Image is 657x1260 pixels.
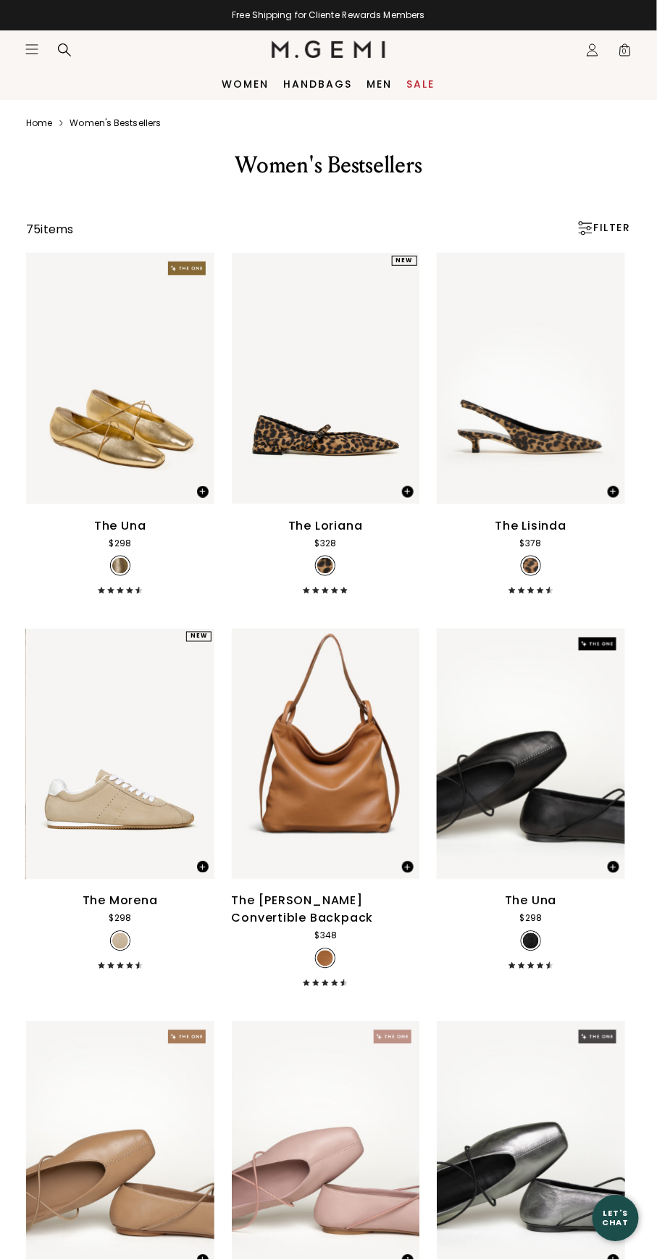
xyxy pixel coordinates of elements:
div: $348 [314,929,337,943]
img: v_7263728894011_SWATCH_50x.jpg [523,933,539,949]
a: Women's bestsellers [70,117,161,129]
img: The Lisinda [437,253,625,504]
a: The Lisinda$378 [437,253,625,594]
a: The Una$298 [26,253,214,594]
div: $298 [109,911,131,926]
div: The [PERSON_NAME] Convertible Backpack [232,893,420,927]
div: Women's Bestsellers [57,151,600,180]
div: Let's Chat [593,1209,639,1227]
a: Women [222,78,269,90]
div: NEW [186,632,212,642]
img: v_7306993795131_SWATCH_50x.jpg [112,558,128,574]
div: $298 [519,911,542,926]
div: $378 [520,536,542,551]
img: The One tag [579,638,616,651]
img: M.Gemi [272,41,385,58]
div: $298 [109,536,131,551]
img: Open filters [578,221,593,235]
img: The One tag [374,1030,411,1044]
a: Handbags [284,78,353,90]
a: Sale [407,78,435,90]
img: The Una [26,253,214,504]
span: 0 [618,46,632,60]
div: FILTER [577,221,631,235]
div: 75 items [26,221,74,238]
img: v_7385131319355_SWATCH_50x.jpg [317,558,333,574]
div: The Lisinda [495,517,566,535]
img: v_7253590147131_SWATCH_50x.jpg [523,558,539,574]
div: The Una [505,893,557,910]
img: The Loriana [232,253,420,504]
a: The Una$298 [437,629,625,988]
img: The Laura Convertible Backpack [232,629,420,880]
div: $328 [314,536,336,551]
div: The Morena [83,893,158,910]
button: Open site menu [25,42,39,57]
a: The Morena$298 [26,629,214,988]
img: v_11574_SWATCH_50x.jpg [317,951,333,967]
img: v_7385129943099_SWATCH_50x.jpg [112,933,128,949]
a: Men [367,78,393,90]
a: Home [26,117,52,129]
img: The One tag [579,1030,616,1044]
div: NEW [392,256,417,266]
img: The One tag [168,262,206,275]
div: The Una [94,517,146,535]
img: The Morena [26,629,214,880]
a: The Loriana$328 [232,253,420,594]
img: The Una [437,629,625,880]
div: The Loriana [288,517,363,535]
a: The [PERSON_NAME] Convertible Backpack$348 [232,629,420,988]
img: The One tag [168,1030,206,1044]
